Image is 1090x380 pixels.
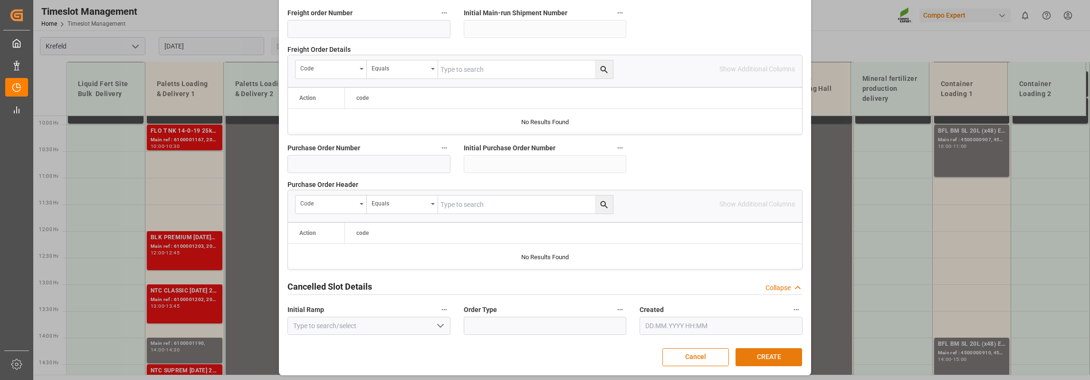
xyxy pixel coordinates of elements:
[299,95,316,101] div: Action
[432,319,447,333] button: open menu
[464,143,555,153] span: Initial Purchase Order Number
[367,195,438,214] button: open menu
[287,45,351,55] span: Freight Order Details
[287,8,353,18] span: Freight order Number
[367,60,438,78] button: open menu
[372,62,428,73] div: Equals
[438,142,450,154] button: Purchase Order Number
[438,7,450,19] button: Freight order Number
[614,142,626,154] button: Initial Purchase Order Number
[438,195,613,214] input: Type to search
[356,95,369,101] span: code
[287,143,360,153] span: Purchase Order Number
[595,60,613,78] button: search button
[464,305,497,315] span: Order Type
[287,317,450,335] input: Type to search/select
[356,230,369,236] span: code
[736,348,802,366] button: CREATE
[296,195,367,214] button: open menu
[287,280,372,293] h2: Cancelled Slot Details
[287,180,358,190] span: Purchase Order Header
[372,197,428,208] div: Equals
[614,7,626,19] button: Initial Main-run Shipment Number
[614,303,626,316] button: Order Type
[640,305,664,315] span: Created
[300,62,356,73] div: code
[438,303,450,316] button: Initial Ramp
[299,230,316,236] div: Action
[438,60,613,78] input: Type to search
[296,60,367,78] button: open menu
[640,317,803,335] input: DD.MM.YYYY HH:MM
[464,8,567,18] span: Initial Main-run Shipment Number
[662,348,729,366] button: Cancel
[300,197,356,208] div: code
[595,195,613,214] button: search button
[765,283,791,293] div: Collapse
[287,305,324,315] span: Initial Ramp
[790,303,803,316] button: Created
